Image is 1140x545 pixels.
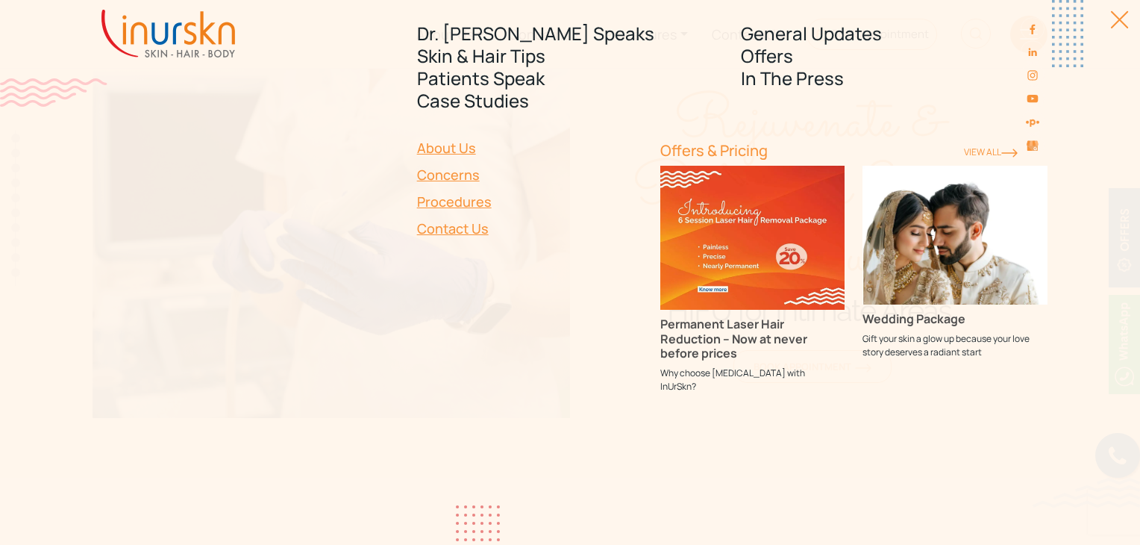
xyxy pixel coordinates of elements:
a: Case Studies [417,90,724,112]
img: youtube [1027,93,1039,105]
p: Why choose [MEDICAL_DATA] with InUrSkn? [660,367,845,393]
a: Procedures [417,188,642,215]
a: About Us [417,134,642,161]
img: Wedding Package [862,166,1047,305]
a: In The Press [741,67,1047,90]
img: inurskn-logo [101,10,235,57]
a: Patients Speak [417,67,724,90]
p: Gift your skin a glow up because your love story deserves a radiant start [862,332,1047,359]
img: linkedin [1027,46,1039,58]
img: sejal-saheta-dermatologist [1025,115,1039,129]
img: facebook [1027,23,1039,35]
img: Skin-and-Hair-Clinic [1027,141,1039,152]
img: orange-rightarrow [1001,149,1018,158]
h3: Wedding Package [862,312,1047,326]
h3: Permanent Laser Hair Reduction – Now at never before prices [660,317,845,361]
a: Concerns [417,161,642,188]
a: Skin & Hair Tips [417,45,724,67]
h6: Offers & Pricing [660,142,946,160]
a: General Updates [741,22,1047,45]
img: Permanent Laser Hair Reduction – Now at never before prices [660,166,845,310]
a: View ALl [964,146,1018,158]
a: Dr. [PERSON_NAME] Speaks [417,22,724,45]
a: Offers [741,45,1047,67]
a: Contact Us [417,215,642,242]
img: instagram [1027,69,1039,81]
